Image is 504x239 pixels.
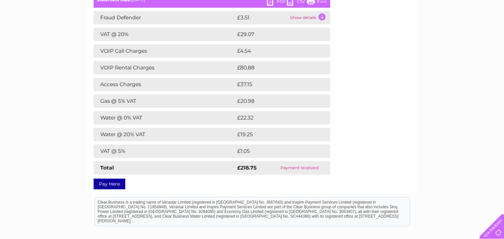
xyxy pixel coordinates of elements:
td: £3.51 [236,11,288,24]
td: £22.32 [236,111,316,125]
a: Water [387,28,399,33]
strong: £218.75 [237,165,256,171]
td: Gas @ 5% VAT [94,94,236,108]
strong: Total [100,165,114,171]
td: VOIP Call Charges [94,44,236,58]
a: Blog [446,28,456,33]
td: £80.88 [236,61,317,74]
img: logo.png [18,17,52,38]
td: VAT @ 20% [94,28,236,41]
td: VAT @ 5% [94,145,236,158]
td: Water @ 0% VAT [94,111,236,125]
td: Access Charges [94,78,236,91]
td: £37.15 [236,78,315,91]
td: VOIP Rental Charges [94,61,236,74]
a: 0333 014 3131 [378,3,424,12]
td: Show details [288,11,330,24]
a: Energy [403,28,418,33]
td: Payment received [269,161,330,175]
a: Pay Here [94,179,125,189]
td: Water @ 20% VAT [94,128,236,141]
td: £4.54 [236,44,314,58]
td: £20.98 [236,94,317,108]
td: £29.07 [236,28,317,41]
td: £19.25 [236,128,316,141]
td: Fraud Defender [94,11,236,24]
a: Contact [460,28,476,33]
div: Clear Business is a trading name of Verastar Limited (registered in [GEOGRAPHIC_DATA] No. 3667643... [95,4,410,32]
td: £1.05 [236,145,314,158]
a: Telecoms [422,28,442,33]
a: Log out [482,28,498,33]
